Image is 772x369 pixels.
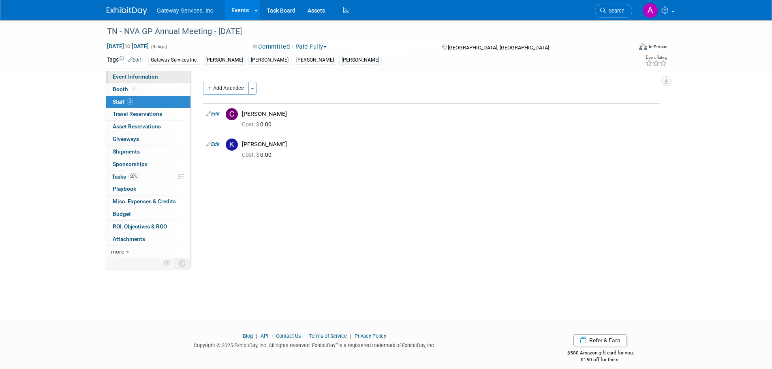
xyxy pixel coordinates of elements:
[242,151,260,158] span: Cost: $
[269,333,275,339] span: |
[643,3,658,18] img: Alyson Evans
[106,233,190,245] a: Attachments
[157,7,213,14] span: Gateway Services, Inc
[206,111,220,117] a: Edit
[276,333,301,339] a: Contact Us
[106,171,190,183] a: Tasks50%
[250,43,330,51] button: Committed - Paid Fully
[226,108,238,120] img: C.jpg
[127,98,133,105] span: 2
[645,55,667,60] div: Event Rating
[535,356,666,363] div: $150 off for them.
[106,208,190,220] a: Budget
[248,56,291,64] div: [PERSON_NAME]
[639,43,647,50] img: Format-Inperson.png
[606,8,624,14] span: Search
[113,186,136,192] span: Playbook
[106,146,190,158] a: Shipments
[203,82,249,95] button: Add Attendee
[160,258,174,269] td: Personalize Event Tab Strip
[107,43,149,50] span: [DATE] [DATE]
[573,334,627,346] a: Refer & Earn
[106,108,190,120] a: Travel Reservations
[113,161,148,167] span: Sponsorships
[148,56,200,64] div: Gateway Services Inc.
[106,133,190,145] a: Giveaways
[132,87,136,91] i: Booth reservation complete
[242,151,275,158] span: 0.00
[336,341,338,346] sup: ®
[113,198,176,205] span: Misc. Expenses & Credits
[584,42,668,54] div: Event Format
[106,96,190,108] a: Staff2
[106,221,190,233] a: ROI, Objectives & ROO
[355,333,386,339] a: Privacy Policy
[348,333,353,339] span: |
[302,333,308,339] span: |
[107,7,147,15] img: ExhibitDay
[113,111,162,117] span: Travel Reservations
[150,44,167,49] span: (4 days)
[261,333,268,339] a: API
[203,56,246,64] div: [PERSON_NAME]
[106,183,190,195] a: Playbook
[226,139,238,151] img: K.jpg
[111,248,124,255] span: more
[339,56,382,64] div: [PERSON_NAME]
[174,258,190,269] td: Toggle Event Tabs
[648,44,667,50] div: In-Person
[448,45,549,51] span: [GEOGRAPHIC_DATA], [GEOGRAPHIC_DATA]
[106,158,190,171] a: Sponsorships
[106,83,190,96] a: Booth
[107,340,523,349] div: Copyright © 2025 ExhibitDay, Inc. All rights reserved. ExhibitDay is a registered trademark of Ex...
[128,173,139,179] span: 50%
[128,57,141,63] a: Edit
[309,333,347,339] a: Terms of Service
[113,98,133,105] span: Staff
[106,71,190,83] a: Event Information
[106,246,190,258] a: more
[112,173,139,180] span: Tasks
[535,344,666,363] div: $500 Amazon gift card for you,
[113,86,137,92] span: Booth
[242,121,260,128] span: Cost: $
[242,141,657,148] div: [PERSON_NAME]
[243,333,253,339] a: Blog
[107,55,141,65] td: Tags
[113,236,145,242] span: Attachments
[124,43,132,49] span: to
[113,223,167,230] span: ROI, Objectives & ROO
[104,24,620,39] div: TN - NVA GP Annual Meeting - [DATE]
[106,121,190,133] a: Asset Reservations
[113,123,161,130] span: Asset Reservations
[113,148,140,155] span: Shipments
[113,211,131,217] span: Budget
[113,73,158,80] span: Event Information
[206,141,220,147] a: Edit
[294,56,336,64] div: [PERSON_NAME]
[242,110,657,118] div: [PERSON_NAME]
[242,121,275,128] span: 0.00
[113,136,139,142] span: Giveaways
[595,4,632,18] a: Search
[254,333,259,339] span: |
[106,196,190,208] a: Misc. Expenses & Credits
